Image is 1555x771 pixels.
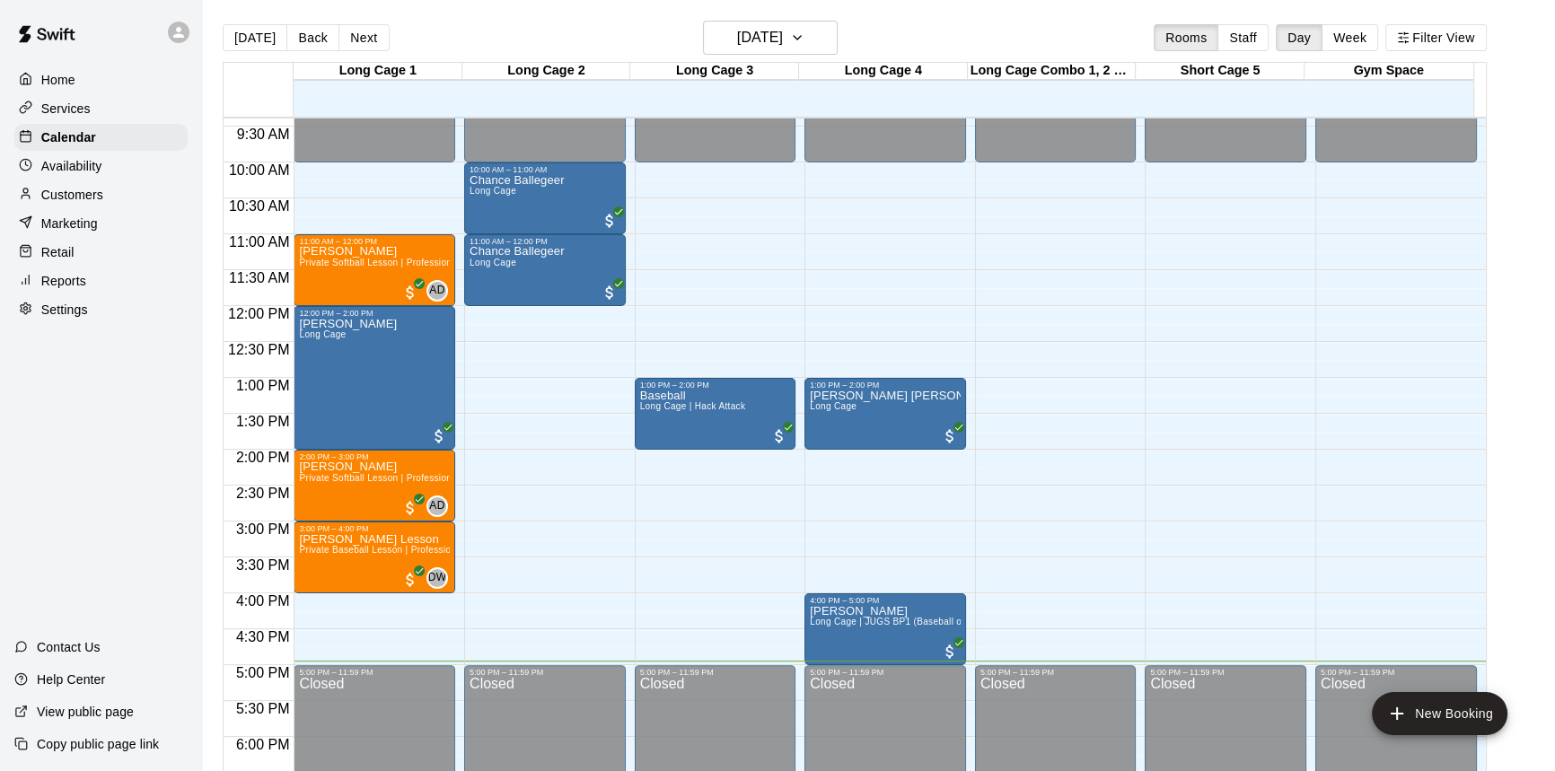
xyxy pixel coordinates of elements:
span: 10:00 AM [224,162,294,178]
span: All customers have paid [430,427,448,445]
div: 12:00 PM – 2:00 PM [299,309,450,318]
span: All customers have paid [401,571,419,589]
span: Private Softball Lesson | Professional or Collegiate Level Coach | 1 hour [299,258,608,267]
button: [DATE] [703,21,838,55]
span: Private Softball Lesson | Professional or Collegiate Level Coach | 1 hour [299,473,608,483]
span: 10:30 AM [224,198,294,214]
button: add [1372,692,1507,735]
div: Long Cage 1 [294,63,462,80]
div: 5:00 PM – 11:59 PM [980,668,1131,677]
span: All customers have paid [401,284,419,302]
span: 1:00 PM [232,378,294,393]
div: 5:00 PM – 11:59 PM [1150,668,1301,677]
span: 2:30 PM [232,486,294,501]
div: Long Cage 4 [799,63,968,80]
div: 5:00 PM – 11:59 PM [1321,668,1472,677]
p: Retail [41,243,75,261]
span: Ally Distler [434,280,448,302]
span: 12:30 PM [224,342,294,357]
div: 1:00 PM – 2:00 PM [640,381,791,390]
p: Customers [41,186,103,204]
span: AD [429,497,444,515]
span: 6:00 PM [232,737,294,752]
span: Long Cage [299,329,346,339]
div: Declan Wiesner [426,567,448,589]
span: All customers have paid [601,284,619,302]
p: Help Center [37,670,105,688]
div: 1:00 PM – 2:00 PM [810,381,961,390]
span: 9:30 AM [233,127,294,142]
button: Day [1276,24,1322,51]
div: Short Cage 5 [1136,63,1305,80]
a: Home [14,66,188,93]
p: Marketing [41,215,98,232]
span: AD [429,282,444,300]
p: Reports [41,272,86,290]
div: 12:00 PM – 2:00 PM: Zambrano [294,306,455,450]
span: All customers have paid [401,499,419,517]
div: 11:00 AM – 12:00 PM: Aubrey lesson [294,234,455,306]
button: Rooms [1154,24,1218,51]
div: 10:00 AM – 11:00 AM [470,165,620,174]
div: Long Cage 2 [462,63,631,80]
span: Ally Distler [434,495,448,517]
button: Staff [1217,24,1269,51]
h6: [DATE] [737,25,783,50]
div: 11:00 AM – 12:00 PM [470,237,620,246]
p: Settings [41,301,88,319]
p: Copy public page link [37,735,159,753]
div: 4:00 PM – 5:00 PM: Long Cage | JUGS BP1 (Baseball or Softball) [804,593,966,665]
span: 1:30 PM [232,414,294,429]
div: 2:00 PM – 3:00 PM [299,452,450,461]
a: Calendar [14,124,188,151]
a: Retail [14,239,188,266]
div: 11:00 AM – 12:00 PM: Chance Ballegeer [464,234,626,306]
div: 5:00 PM – 11:59 PM [810,668,961,677]
span: 5:00 PM [232,665,294,680]
div: 4:00 PM – 5:00 PM [810,596,961,605]
div: 3:00 PM – 4:00 PM [299,524,450,533]
p: Home [41,71,75,89]
span: Long Cage [470,186,516,196]
div: 11:00 AM – 12:00 PM [299,237,450,246]
span: DW [428,569,447,587]
span: 11:00 AM [224,234,294,250]
div: 5:00 PM – 11:59 PM [640,668,791,677]
button: Filter View [1385,24,1486,51]
span: 4:30 PM [232,629,294,644]
a: Settings [14,296,188,323]
a: Reports [14,267,188,294]
div: Long Cage 3 [630,63,799,80]
div: Ally Distler [426,495,448,517]
span: Long Cage | Hack Attack [640,401,746,411]
button: Week [1322,24,1378,51]
a: Availability [14,153,188,180]
span: Declan Wiesner [434,567,448,589]
span: Long Cage [810,401,857,411]
button: Next [338,24,389,51]
a: Marketing [14,210,188,237]
div: 5:00 PM – 11:59 PM [299,668,450,677]
button: Back [286,24,339,51]
a: Customers [14,181,188,208]
span: All customers have paid [941,427,959,445]
span: Long Cage [470,258,516,267]
div: 2:00 PM – 3:00 PM: Clara Lesson [294,450,455,521]
p: Availability [41,157,102,175]
span: All customers have paid [770,427,788,445]
div: Services [14,95,188,122]
span: All customers have paid [601,212,619,230]
p: Contact Us [37,638,101,656]
div: Ally Distler [426,280,448,302]
p: Calendar [41,128,96,146]
span: 5:30 PM [232,701,294,716]
p: Services [41,100,91,118]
